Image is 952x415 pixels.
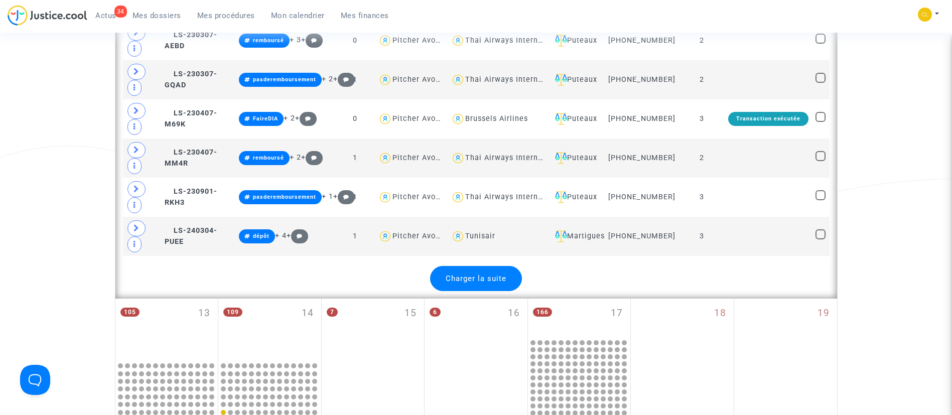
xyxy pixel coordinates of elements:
span: remboursé [253,37,284,44]
img: icon-faciliter-sm.svg [555,113,567,125]
span: + 2 [322,75,333,83]
span: LS-230307-GQAD [165,70,217,89]
span: 105 [120,308,140,317]
span: Charger la suite [446,274,506,283]
span: LS-230407-M69K [165,109,217,128]
a: Mon calendrier [263,8,333,23]
div: Puteaux [551,113,601,125]
a: Mes dossiers [124,8,189,23]
span: + 2 [290,153,301,162]
div: Tunisair [465,232,495,240]
td: 3 [679,178,725,217]
span: 17 [611,306,623,321]
img: icon-faciliter-sm.svg [555,74,567,86]
img: icon-user.svg [451,73,465,87]
td: 2 [679,60,725,99]
span: 7 [327,308,338,317]
span: FaireDIA [253,115,278,122]
div: Pitcher Avocat [392,36,448,45]
td: 1 [336,217,374,256]
span: + [301,36,323,44]
span: + [333,75,355,83]
span: 13 [198,306,210,321]
td: [PHONE_NUMBER] [605,139,679,178]
span: + [301,153,323,162]
img: icon-user.svg [378,73,392,87]
div: Pitcher Avocat [392,154,448,162]
div: Puteaux [551,74,601,86]
div: Pitcher Avocat [392,75,448,84]
span: + [295,114,317,122]
div: mardi octobre 14, 109 events, click to expand [218,299,321,360]
span: LS-230901-RKH3 [165,187,217,207]
img: icon-faciliter-sm.svg [555,152,567,164]
img: icon-user.svg [378,34,392,48]
td: 0 [336,99,374,139]
img: icon-user.svg [451,151,465,166]
span: remboursé [253,155,284,161]
span: LS-230407-MM4R [165,148,217,168]
img: icon-faciliter-sm.svg [555,191,567,203]
div: Thai Airways International [465,154,564,162]
span: 19 [818,306,830,321]
span: 166 [533,308,552,317]
img: icon-user.svg [378,112,392,126]
img: icon-user.svg [451,190,465,205]
span: Actus [95,11,116,20]
img: icon-user.svg [378,190,392,205]
span: + [333,192,355,201]
span: pasderemboursement [253,76,316,83]
span: 16 [508,306,520,321]
img: jc-logo.svg [8,5,87,26]
div: Pitcher Avocat [392,114,448,123]
div: Pitcher Avocat [392,193,448,201]
td: [PHONE_NUMBER] [605,178,679,217]
span: + 1 [322,192,333,201]
div: Thai Airways International [465,36,564,45]
td: [PHONE_NUMBER] [605,99,679,139]
img: 6fca9af68d76bfc0a5525c74dfee314f [918,8,932,22]
img: icon-user.svg [378,229,392,244]
img: icon-user.svg [451,34,465,48]
div: Puteaux [551,191,601,203]
span: Mes dossiers [132,11,181,20]
span: 15 [404,306,417,321]
img: icon-faciliter-sm.svg [555,230,567,242]
td: 3 [679,99,725,139]
td: 1 [336,178,374,217]
span: + 2 [284,114,295,122]
span: + [287,231,308,240]
div: Martigues [551,230,601,242]
td: 3 [679,217,725,256]
td: 1 [336,60,374,99]
div: Puteaux [551,35,601,47]
span: + 4 [275,231,287,240]
td: [PHONE_NUMBER] [605,60,679,99]
iframe: Help Scout Beacon - Open [20,365,50,395]
div: Thai Airways International [465,193,564,201]
div: Transaction exécutée [728,112,808,126]
div: mercredi octobre 15, 7 events, click to expand [322,299,425,360]
span: + 3 [290,36,301,44]
span: dépôt [253,233,269,239]
span: LS-240304-PUEE [165,226,217,246]
span: 109 [223,308,242,317]
img: icon-faciliter-sm.svg [555,35,567,47]
img: icon-user.svg [378,151,392,166]
div: Brussels Airlines [465,114,528,123]
span: 6 [430,308,441,317]
div: jeudi octobre 16, 6 events, click to expand [425,299,527,360]
a: 34Actus [87,8,124,23]
td: [PHONE_NUMBER] [605,217,679,256]
div: Thai Airways International [465,75,564,84]
span: pasderemboursement [253,194,316,200]
img: icon-user.svg [451,112,465,126]
a: Mes procédures [189,8,263,23]
td: 1 [336,139,374,178]
div: Pitcher Avocat [392,232,448,240]
div: vendredi octobre 17, 166 events, click to expand [528,299,631,338]
td: 0 [336,21,374,60]
div: 34 [114,6,127,18]
span: Mon calendrier [271,11,325,20]
div: Puteaux [551,152,601,164]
